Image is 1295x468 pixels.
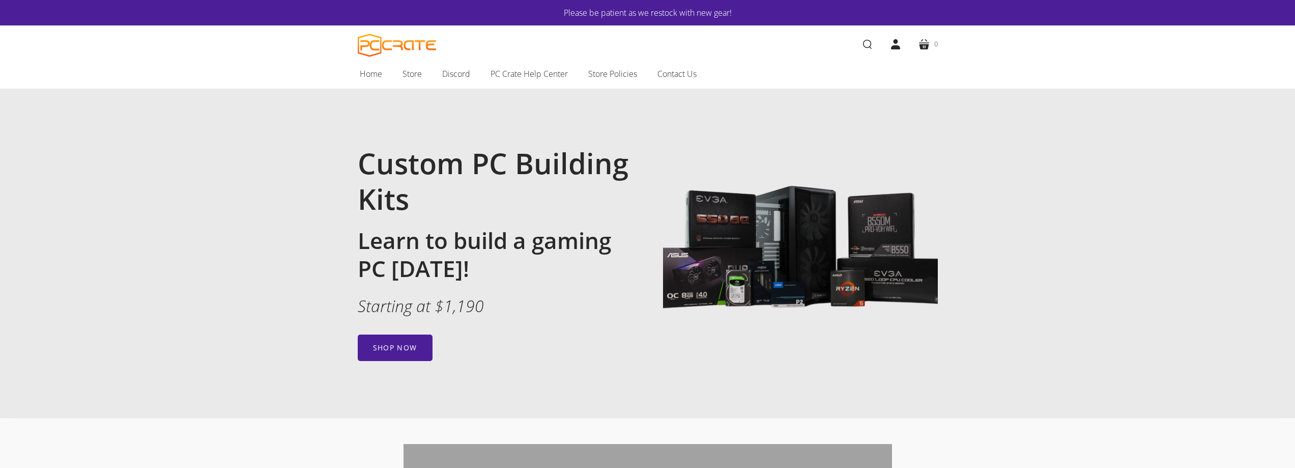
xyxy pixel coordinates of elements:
[388,6,907,19] a: Please be patient as we restock with new gear!
[392,63,432,85] a: Store
[358,335,433,361] a: Shop now
[442,67,470,80] span: Discord
[910,30,946,59] a: 0
[588,67,637,80] span: Store Policies
[432,63,480,85] a: Discord
[358,295,484,317] em: Starting at $1,190
[360,67,382,80] span: Home
[491,67,568,80] span: PC Crate Help Center
[647,63,707,85] a: Contact Us
[663,114,938,389] img: Image with gaming PC components including Lian Li 205 Lancool case, MSI B550M motherboard, EVGA 6...
[657,67,697,80] span: Contact Us
[402,67,422,80] span: Store
[480,63,578,85] a: PC Crate Help Center
[358,34,437,57] a: PC CRATE
[358,227,632,283] h2: Learn to build a gaming PC [DATE]!
[358,145,632,216] h1: Custom PC Building Kits
[342,63,953,89] nav: Main navigation
[934,39,938,49] span: 0
[350,63,392,85] a: Home
[578,63,647,85] a: Store Policies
